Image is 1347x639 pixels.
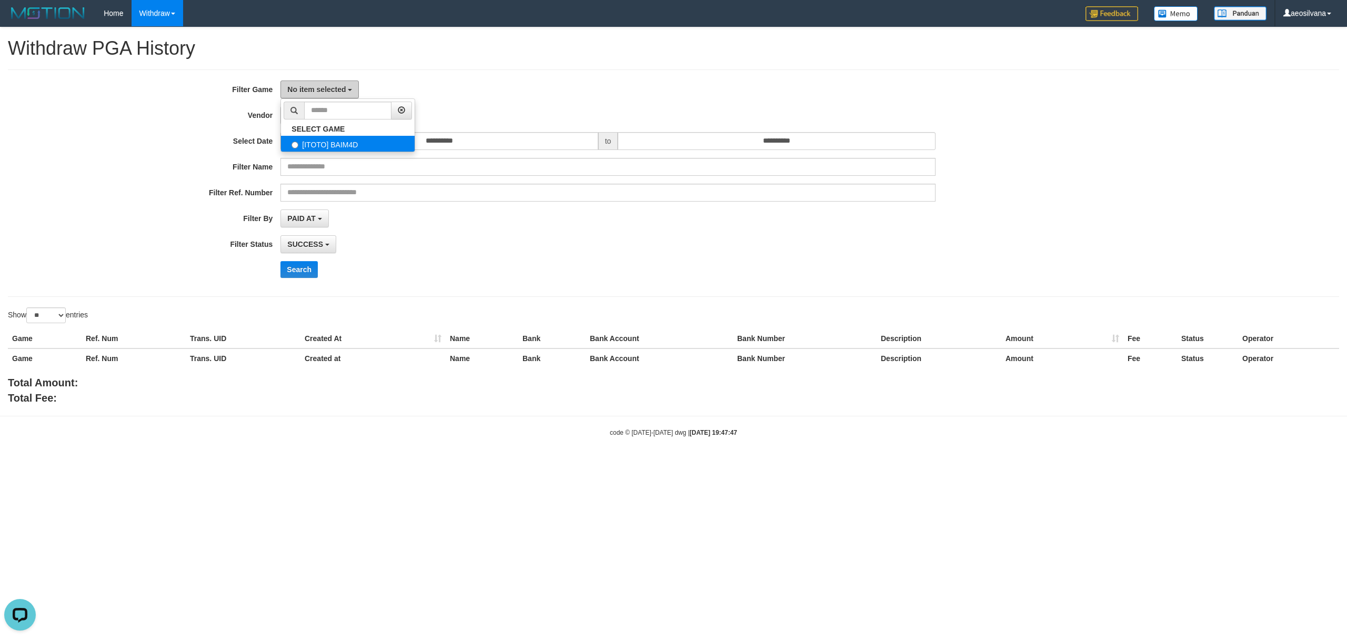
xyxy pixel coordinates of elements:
[8,307,88,323] label: Show entries
[877,348,1001,368] th: Description
[1177,348,1238,368] th: Status
[186,329,300,348] th: Trans. UID
[300,329,446,348] th: Created At
[291,142,298,148] input: [ITOTO] BAIM4D
[280,209,328,227] button: PAID AT
[280,261,318,278] button: Search
[280,235,336,253] button: SUCCESS
[8,38,1339,59] h1: Withdraw PGA History
[610,429,737,436] small: code © [DATE]-[DATE] dwg |
[287,85,346,94] span: No item selected
[4,4,36,36] button: Open LiveChat chat widget
[1238,348,1339,368] th: Operator
[8,5,88,21] img: MOTION_logo.png
[281,122,415,136] a: SELECT GAME
[446,329,518,348] th: Name
[733,348,877,368] th: Bank Number
[518,348,586,368] th: Bank
[1001,348,1123,368] th: Amount
[733,329,877,348] th: Bank Number
[280,81,359,98] button: No item selected
[1123,329,1177,348] th: Fee
[82,348,186,368] th: Ref. Num
[287,240,323,248] span: SUCCESS
[1214,6,1266,21] img: panduan.png
[586,329,733,348] th: Bank Account
[281,136,415,152] label: [ITOTO] BAIM4D
[8,329,82,348] th: Game
[300,348,446,368] th: Created at
[518,329,586,348] th: Bank
[877,329,1001,348] th: Description
[1177,329,1238,348] th: Status
[8,377,78,388] b: Total Amount:
[291,125,345,133] b: SELECT GAME
[446,348,518,368] th: Name
[1123,348,1177,368] th: Fee
[287,214,315,223] span: PAID AT
[1001,329,1123,348] th: Amount
[598,132,618,150] span: to
[186,348,300,368] th: Trans. UID
[8,348,82,368] th: Game
[690,429,737,436] strong: [DATE] 19:47:47
[586,348,733,368] th: Bank Account
[8,392,57,404] b: Total Fee:
[26,307,66,323] select: Showentries
[1238,329,1339,348] th: Operator
[1154,6,1198,21] img: Button%20Memo.svg
[1085,6,1138,21] img: Feedback.jpg
[82,329,186,348] th: Ref. Num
